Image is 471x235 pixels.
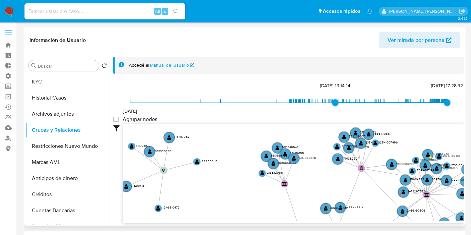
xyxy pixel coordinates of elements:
[164,8,166,14] span: s
[324,206,328,211] text: 
[423,163,427,168] text: 
[264,154,269,159] text: 
[154,149,171,153] text: 203332025
[360,130,376,134] text: 251276333
[432,152,449,156] text: 1047816282
[445,164,449,169] text: 
[26,90,110,106] button: Historial Casos
[408,189,426,193] text: 1473297550
[388,32,445,48] span: Ver mirada por persona
[373,131,390,136] text: 763647055
[201,159,217,163] text: 222556118
[162,169,165,173] text: 
[26,106,110,122] button: Archivos adjuntos
[174,134,189,139] text: 145707982
[444,154,461,158] text: 2547185436
[400,193,402,196] text: D
[424,192,429,197] text: 
[345,204,364,209] text: 2266293442
[113,117,119,122] input: Agrupar nodos
[459,8,466,15] a: Salir
[195,159,199,164] text: 
[367,132,371,137] text: 
[426,152,430,157] text: 
[102,63,107,70] button: Volver al orden por defecto
[404,178,408,183] text: 
[401,209,405,214] text: 
[431,82,463,89] span: [DATE] 17:28:32
[445,178,449,183] text: 
[367,8,373,14] a: Notificaciones
[131,183,145,188] text: 143259431
[365,140,380,145] text: 835481016
[163,205,180,210] text: 1246510472
[26,122,110,138] button: Cruces y Relaciones
[359,141,363,146] text: 
[437,154,441,159] text: 
[441,166,459,170] text: 2361587077
[460,191,464,196] text: 
[359,166,364,170] text: 
[443,221,447,226] text: 
[260,171,264,176] text: 
[320,82,350,89] span: [DATE] 19:14:14
[425,177,429,182] text: 
[292,156,296,161] text: 
[282,181,287,186] text: 
[26,219,110,235] button: Datos Modificados
[331,205,347,210] text: 302399703
[417,168,435,173] text: 2094637199
[342,144,357,148] text: 213388053
[390,162,394,167] text: 
[26,138,110,154] button: Restricciones Nuevo Mundo
[272,161,276,166] text: 
[460,216,464,221] text: 
[156,206,160,211] text: 
[353,145,369,149] text: 382821320
[298,156,316,160] text: 1237050376
[276,145,280,151] text: 
[150,62,194,68] a: Manual del usuario
[26,74,110,90] button: KYC
[451,163,468,167] text: 1730160165
[26,154,110,170] button: Marcas AML
[169,7,183,16] button: search-icon
[124,184,128,189] text: 
[271,153,288,158] text: 660668192
[336,157,340,162] text: 
[389,8,457,14] p: daniela.lagunesrodriguez@mercadolibre.com.mx
[402,190,406,195] text: 
[449,220,465,225] text: 367827465
[373,140,377,145] text: 
[380,140,398,144] text: 2541007496
[282,145,299,150] text: 583249542
[414,158,418,163] text: 
[451,177,468,182] text: 1720470175
[130,144,134,149] text: 
[407,208,425,213] text: 2436160506
[410,169,414,174] text: 
[347,145,351,151] text: 
[342,156,359,161] text: 1791352927
[430,163,447,167] text: 1640783839
[354,130,358,135] text: 
[129,62,149,68] span: Accedé al
[267,170,285,175] text: 2138329654
[290,151,304,155] text: 631416155
[26,170,110,186] button: Anticipos de dinero
[30,37,86,44] h1: Información de Usuario
[349,134,365,138] text: 533238607
[339,205,343,210] text: 
[148,149,152,154] text: 
[410,177,427,181] text: 1568422219
[155,8,160,14] span: Alt
[335,144,339,149] text: 
[278,161,296,165] text: 1696656703
[38,63,96,69] input: Buscar
[342,134,346,139] text: 
[26,186,110,202] button: Créditos
[31,63,37,68] button: Buscar
[26,202,110,219] button: Cuentas Bancarias
[136,143,151,148] text: 141708870
[24,7,185,16] input: Buscar usuario o caso...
